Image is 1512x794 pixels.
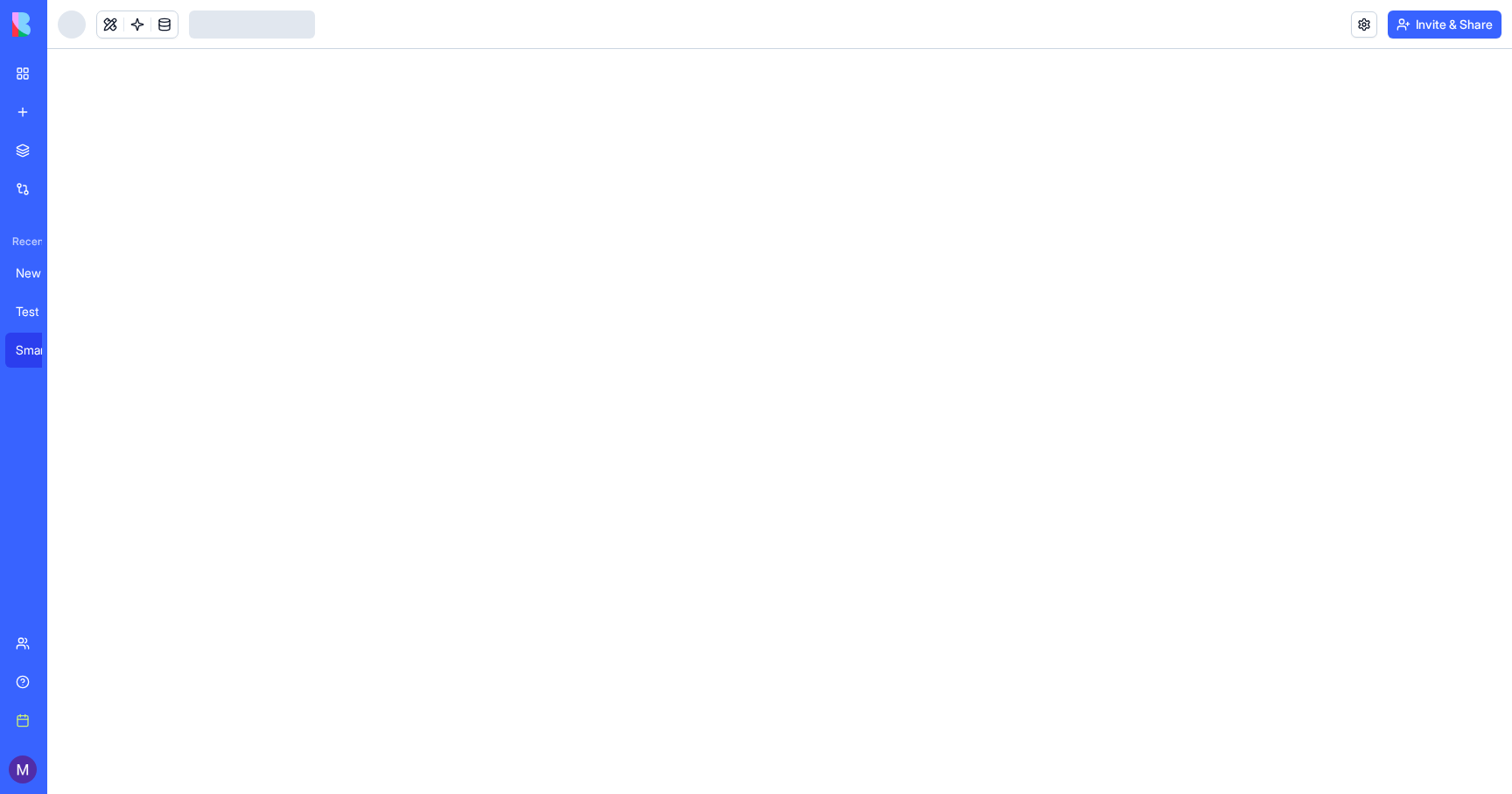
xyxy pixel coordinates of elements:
img: logo [12,12,121,37]
img: ACg8ocJtOslkEheqcbxbRNY-DBVyiSoWR6j0po04Vm4_vNZB470J1w=s96-c [9,755,37,783]
a: New App [5,256,75,291]
div: New App [16,264,65,282]
a: Smart Email Inbox [5,333,75,368]
span: Recent [5,235,42,249]
button: Invite & Share [1388,11,1501,39]
div: Test Email Collector [16,303,65,320]
a: Test Email Collector [5,294,75,329]
div: Smart Email Inbox [16,341,65,359]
